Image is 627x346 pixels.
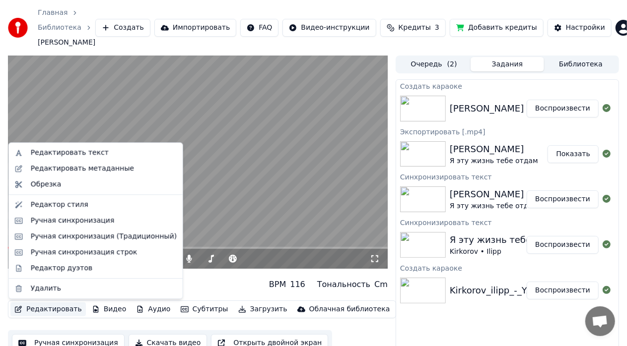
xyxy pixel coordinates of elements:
[396,125,619,137] div: Экспортировать [.mp4]
[396,171,619,182] div: Синхронизировать текст
[450,247,563,257] div: Kirkorov • Ilipp
[435,23,439,33] span: 3
[527,236,599,254] button: Воспроизвести
[450,19,544,37] button: Добавить кредиты
[374,279,388,290] div: Cm
[132,302,174,316] button: Аудио
[290,279,305,290] div: 116
[399,23,431,33] span: Кредиты
[566,23,605,33] div: Настройки
[447,59,457,69] span: ( 2 )
[396,80,619,92] div: Создать караоке
[88,302,131,316] button: Видео
[10,302,86,316] button: Редактировать
[544,57,618,71] button: Библиотека
[585,306,615,336] div: Открытый чат
[31,216,115,226] div: Ручная синхронизация
[31,231,177,241] div: Ручная синхронизация (Традиционный)
[31,148,109,158] div: Редактировать текст
[527,282,599,299] button: Воспроизвести
[31,164,134,173] div: Редактировать метаданные
[317,279,370,290] div: Тональность
[396,216,619,228] div: Синхронизировать текст
[269,279,286,290] div: BPM
[154,19,237,37] button: Импортировать
[548,19,612,37] button: Настройки
[31,284,61,293] div: Удалить
[380,19,446,37] button: Кредиты3
[31,179,62,189] div: Обрезка
[450,102,524,115] div: [PERSON_NAME]
[234,302,291,316] button: Загрузить
[527,100,599,117] button: Воспроизвести
[282,19,376,37] button: Видео-инструкции
[527,190,599,208] button: Воспроизвести
[240,19,279,37] button: FAQ
[548,145,599,163] button: Показать
[31,263,92,273] div: Редактор дуэтов
[38,23,81,33] a: Библиотека
[31,247,138,257] div: Ручная синхронизация строк
[31,200,88,210] div: Редактор стиля
[38,38,95,48] span: [PERSON_NAME]
[38,8,95,48] nav: breadcrumb
[177,302,232,316] button: Субтитры
[396,262,619,274] div: Создать караоке
[397,57,471,71] button: Очередь
[450,142,538,156] div: [PERSON_NAME]
[8,18,28,38] img: youka
[38,8,68,18] a: Главная
[95,19,150,37] button: Создать
[450,233,563,247] div: Я эту жизнь тебе отдам
[450,201,538,211] div: Я эту жизнь тебе отдам
[450,156,538,166] div: Я эту жизнь тебе отдам
[309,304,390,314] div: Облачная библиотека
[471,57,544,71] button: Задания
[450,187,538,201] div: [PERSON_NAME]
